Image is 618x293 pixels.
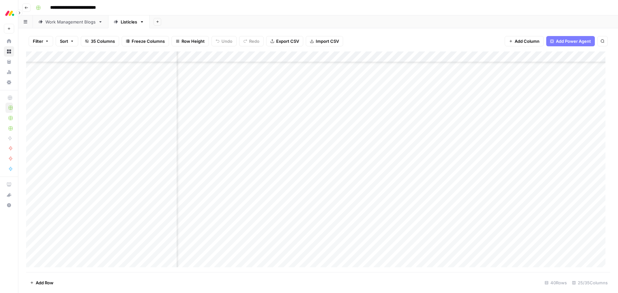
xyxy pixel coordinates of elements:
a: Usage [4,67,14,77]
button: What's new? [4,190,14,200]
span: Filter [33,38,43,44]
button: 35 Columns [81,36,119,46]
div: Listicles [121,19,137,25]
button: Import CSV [306,36,343,46]
a: Browse [4,46,14,57]
span: Add Power Agent [556,38,591,44]
a: AirOps Academy [4,179,14,190]
a: Listicles [108,15,150,28]
button: Redo [239,36,264,46]
button: Freeze Columns [122,36,169,46]
a: Your Data [4,57,14,67]
span: Add Row [36,279,53,286]
button: Sort [56,36,78,46]
button: Filter [29,36,53,46]
button: Row Height [172,36,209,46]
div: 40 Rows [542,278,569,288]
div: Work Management Blogs [45,19,96,25]
button: Add Row [26,278,57,288]
button: Workspace: Monday.com [4,5,14,21]
span: Export CSV [276,38,299,44]
button: Undo [211,36,237,46]
span: Freeze Columns [132,38,165,44]
button: Add Power Agent [546,36,595,46]
img: Monday.com Logo [4,7,15,19]
span: 35 Columns [91,38,115,44]
a: Home [4,36,14,46]
a: Settings [4,77,14,87]
span: Row Height [182,38,205,44]
button: Export CSV [266,36,303,46]
span: Undo [221,38,232,44]
div: 25/35 Columns [569,278,610,288]
button: Add Column [505,36,544,46]
a: Work Management Blogs [33,15,108,28]
span: Import CSV [316,38,339,44]
button: Help + Support [4,200,14,210]
span: Sort [60,38,68,44]
span: Add Column [515,38,539,44]
span: Redo [249,38,259,44]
